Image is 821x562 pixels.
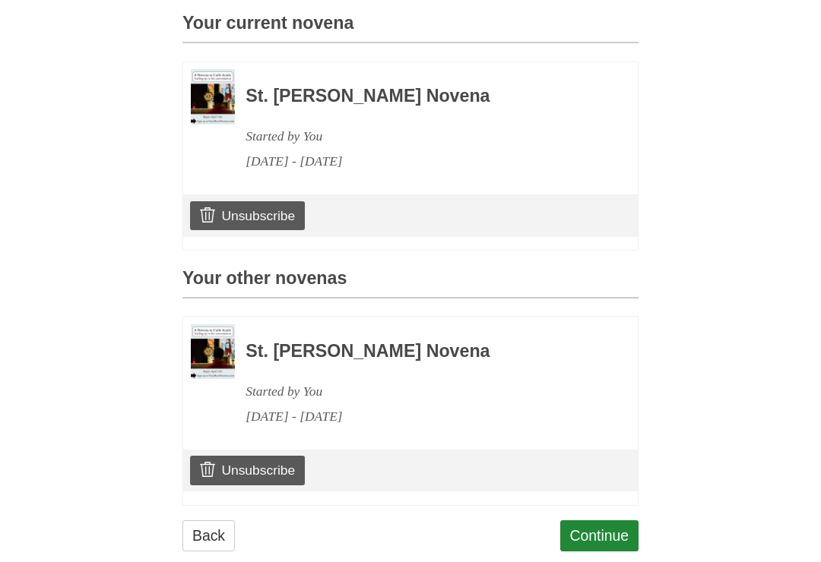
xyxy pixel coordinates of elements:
[246,343,597,362] h3: St. [PERSON_NAME] Novena
[182,521,235,552] a: Back
[191,325,235,380] img: Novena image
[182,14,639,44] h3: Your current novena
[191,70,235,125] img: Novena image
[182,270,639,299] h3: Your other novenas
[246,125,597,150] div: Started by You
[246,150,597,175] div: [DATE] - [DATE]
[246,380,597,405] div: Started by You
[190,456,305,485] a: Unsubscribe
[560,521,639,552] a: Continue
[246,405,597,430] div: [DATE] - [DATE]
[190,202,305,231] a: Unsubscribe
[246,87,597,107] h3: St. [PERSON_NAME] Novena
